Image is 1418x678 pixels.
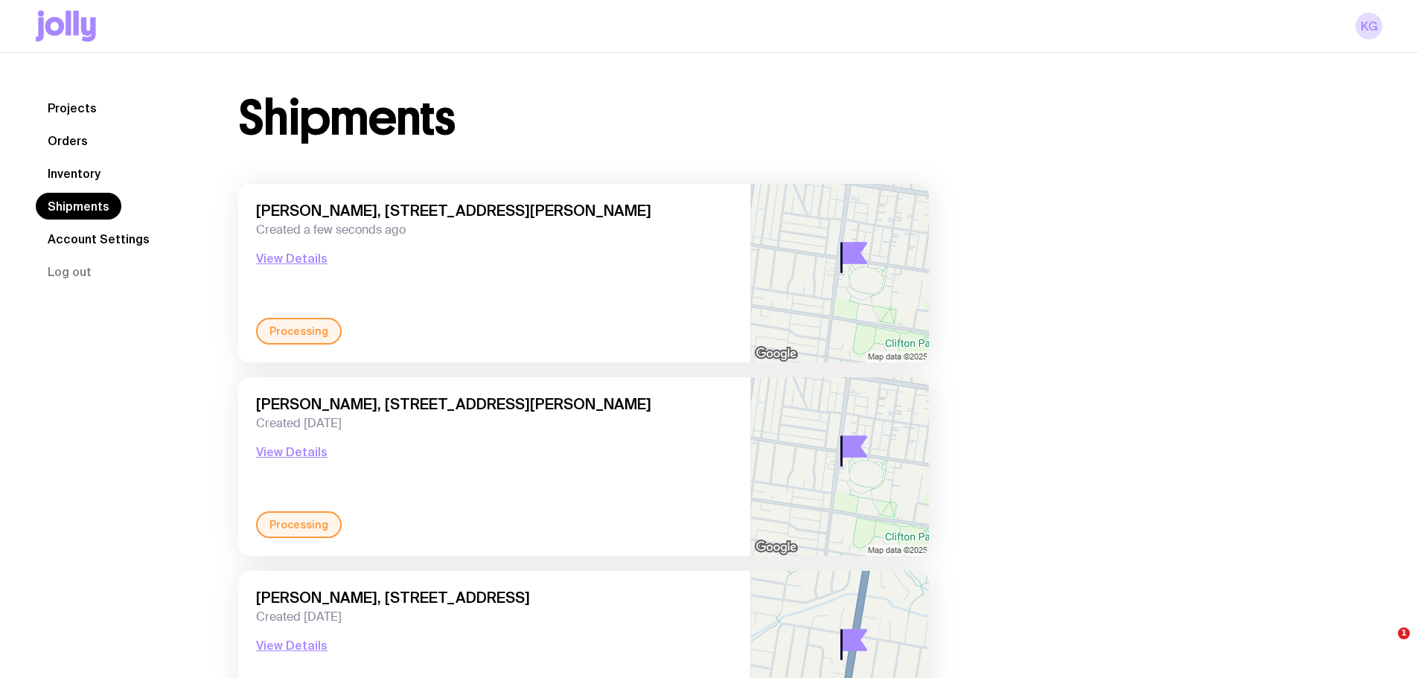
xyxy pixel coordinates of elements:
[751,184,929,362] img: staticmap
[36,193,121,220] a: Shipments
[1355,13,1382,39] a: KG
[238,95,455,142] h1: Shipments
[36,95,109,121] a: Projects
[36,160,112,187] a: Inventory
[1367,627,1403,663] iframe: Intercom live chat
[256,511,342,538] div: Processing
[256,416,732,431] span: Created [DATE]
[256,443,328,461] button: View Details
[256,589,732,607] span: [PERSON_NAME], [STREET_ADDRESS]
[36,258,103,285] button: Log out
[256,636,328,654] button: View Details
[256,202,732,220] span: [PERSON_NAME], [STREET_ADDRESS][PERSON_NAME]
[36,127,100,154] a: Orders
[256,223,732,237] span: Created a few seconds ago
[751,377,929,556] img: staticmap
[256,249,328,267] button: View Details
[256,395,732,413] span: [PERSON_NAME], [STREET_ADDRESS][PERSON_NAME]
[36,226,162,252] a: Account Settings
[1398,627,1410,639] span: 1
[256,610,732,624] span: Created [DATE]
[256,318,342,345] div: Processing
